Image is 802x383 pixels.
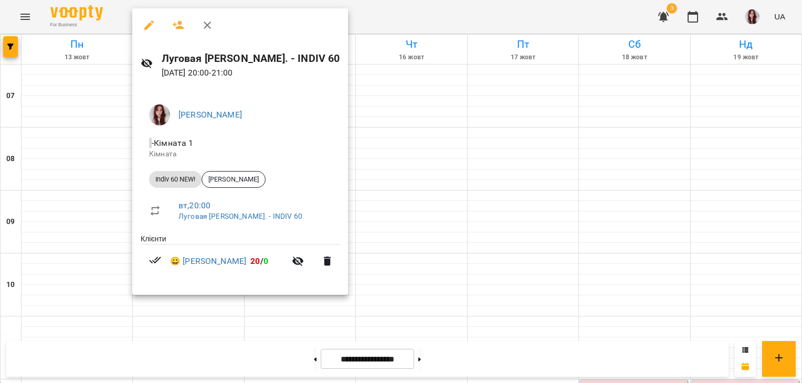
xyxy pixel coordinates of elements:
[178,200,210,210] a: вт , 20:00
[178,212,302,220] a: Луговая [PERSON_NAME]. - INDIV 60
[149,254,162,267] svg: Візит сплачено
[162,67,340,79] p: [DATE] 20:00 - 21:00
[162,50,340,67] h6: Луговая [PERSON_NAME]. - INDIV 60
[250,256,260,266] span: 20
[149,149,331,159] p: Кімната
[202,175,265,184] span: [PERSON_NAME]
[250,256,268,266] b: /
[263,256,268,266] span: 0
[149,138,196,148] span: - Кімната 1
[141,233,340,282] ul: Клієнти
[149,104,170,125] img: 7cd808451856f5ed132125de41ddf209.jpg
[178,110,242,120] a: [PERSON_NAME]
[149,175,202,184] span: Indiv 60 NEW!
[170,255,246,268] a: 😀 [PERSON_NAME]
[202,171,266,188] div: [PERSON_NAME]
